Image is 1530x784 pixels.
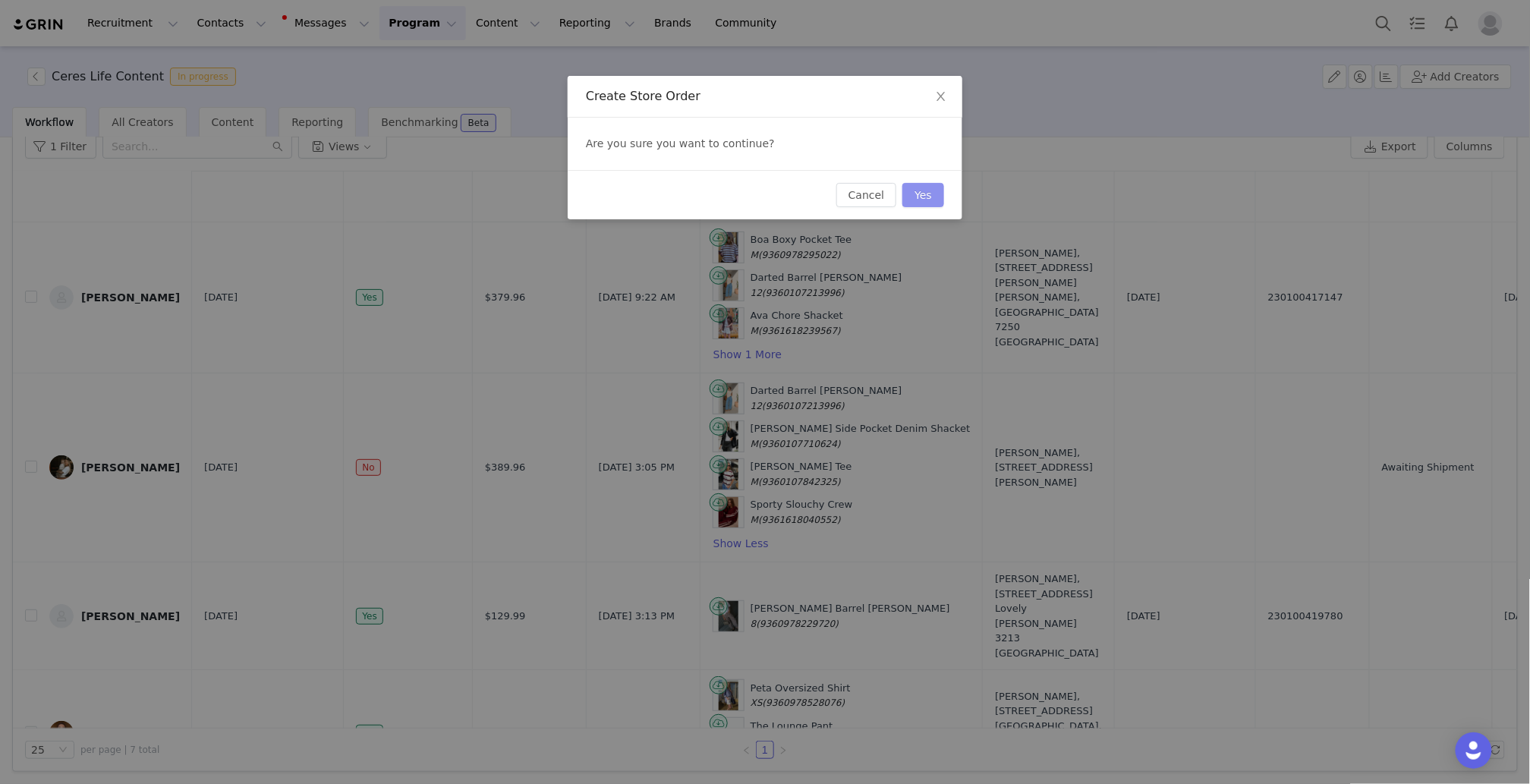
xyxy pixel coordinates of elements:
button: Yes [902,183,944,207]
div: Are you sure you want to continue? [568,118,962,170]
div: Create Store Order [586,88,944,105]
button: Close [920,76,962,118]
button: Cancel [836,183,896,207]
i: icon: close [935,90,947,102]
div: Open Intercom Messenger [1456,732,1492,769]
